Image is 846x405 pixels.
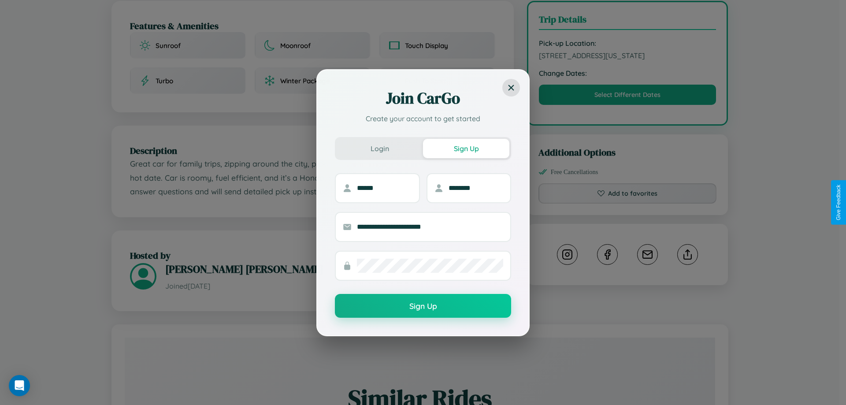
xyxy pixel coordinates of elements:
[337,139,423,158] button: Login
[835,185,842,220] div: Give Feedback
[423,139,509,158] button: Sign Up
[335,294,511,318] button: Sign Up
[335,88,511,109] h2: Join CarGo
[9,375,30,396] div: Open Intercom Messenger
[335,113,511,124] p: Create your account to get started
